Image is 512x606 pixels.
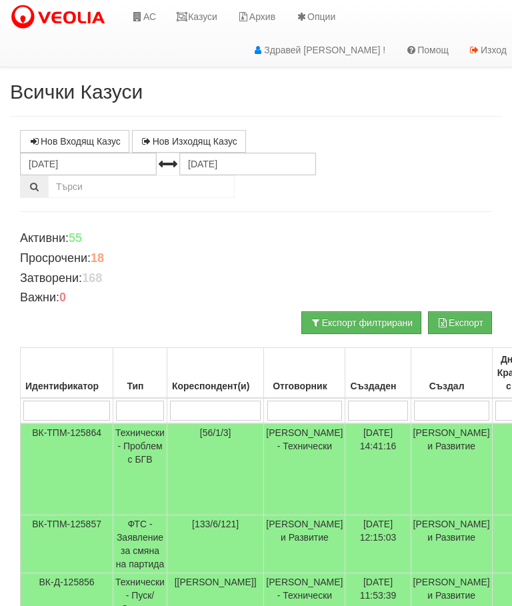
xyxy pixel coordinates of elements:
td: ФТС - Заявление за смяна на партида [113,515,167,573]
b: 18 [91,251,104,265]
td: ВК-ТПМ-125857 [21,515,113,573]
td: [PERSON_NAME] и Развитие [411,423,492,515]
input: Търсене по Идентификатор, Бл/Вх/Ап, Тип, Описание, Моб. Номер, Имейл, Файл, Коментар, [48,175,235,198]
div: Кореспондент(и) [169,377,261,395]
h4: Затворени: [20,272,492,285]
a: Нов Изходящ Казус [132,130,246,153]
span: [133/6/121] [192,519,239,529]
th: Създаден: No sort applied, activate to apply an ascending sort [345,348,411,399]
button: Експорт филтрирани [301,311,421,334]
b: 168 [82,271,102,285]
a: Нов Входящ Казус [20,130,129,153]
h4: Просрочени: [20,252,492,265]
h2: Всички Казуси [10,81,502,103]
b: 0 [59,291,66,304]
td: [PERSON_NAME] и Развитие [264,515,345,573]
th: Отговорник: No sort applied, activate to apply an ascending sort [264,348,345,399]
td: [PERSON_NAME] - Технически [264,423,345,515]
span: [56/1/3] [200,427,231,438]
div: Отговорник [266,377,343,395]
a: Помощ [395,33,459,67]
td: [PERSON_NAME] и Развитие [411,515,492,573]
h4: Важни: [20,291,492,305]
img: VeoliaLogo.png [10,3,111,31]
td: ВК-ТПМ-125864 [21,423,113,515]
div: Създал [413,377,490,395]
th: Идентификатор: No sort applied, activate to apply an ascending sort [21,348,113,399]
th: Създал: No sort applied, activate to apply an ascending sort [411,348,492,399]
div: Идентификатор [23,377,111,395]
button: Експорт [428,311,492,334]
div: Създаден [347,377,408,395]
th: Кореспондент(и): No sort applied, activate to apply an ascending sort [167,348,263,399]
td: [DATE] 12:15:03 [345,515,411,573]
td: [DATE] 14:41:16 [345,423,411,515]
span: [[PERSON_NAME]] [175,577,257,587]
a: Здравей [PERSON_NAME] ! [242,33,395,67]
b: 55 [69,231,82,245]
th: Тип: No sort applied, activate to apply an ascending sort [113,348,167,399]
div: Тип [115,377,165,395]
td: Технически - Проблем с БГВ [113,423,167,515]
h4: Активни: [20,232,492,245]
